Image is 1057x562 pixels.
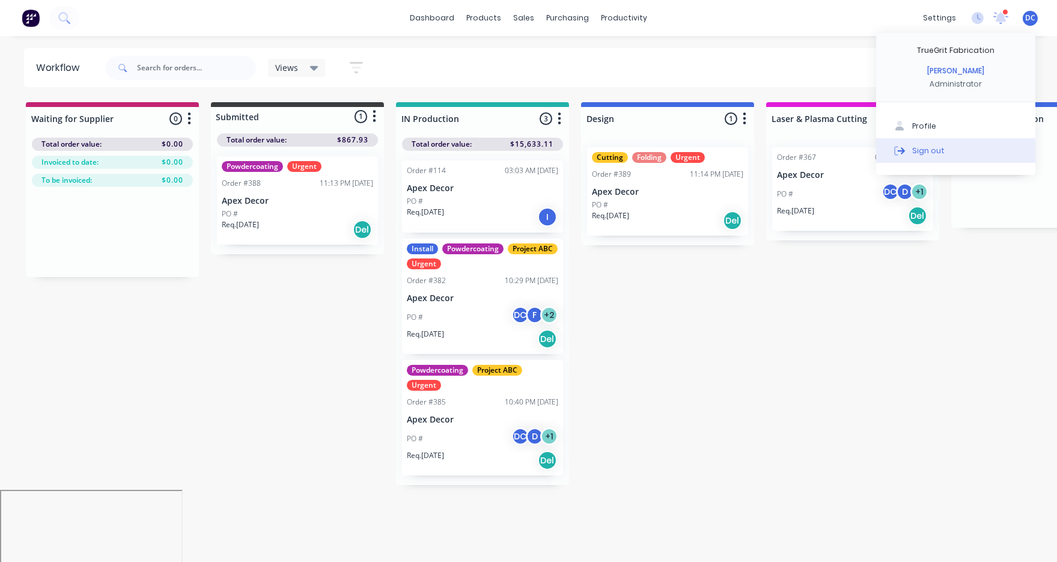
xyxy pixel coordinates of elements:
div: Order #382 [407,275,446,286]
div: purchasing [540,9,595,27]
div: sales [507,9,540,27]
div: I [538,207,557,227]
p: Req. [DATE] [407,207,444,218]
div: Urgent [671,152,705,163]
div: Order #36705:27 AM [DATE]Apex DecorPO #DCD+1Req.[DATE]Del [772,147,933,231]
div: 05:27 AM [DATE] [875,152,928,163]
div: Order #385 [407,397,446,408]
div: F [526,306,544,324]
p: Req. [DATE] [777,206,814,216]
div: Folding [632,152,666,163]
p: PO # [407,196,423,207]
div: 10:29 PM [DATE] [505,275,558,286]
div: PowdercoatingUrgentOrder #38811:13 PM [DATE]Apex DecorPO #Req.[DATE]Del [217,156,378,245]
span: Total order value: [227,135,287,145]
div: Urgent [407,258,441,269]
p: Req. [DATE] [407,450,444,461]
div: Urgent [407,380,441,391]
button: Sign out [876,138,1035,162]
p: Apex Decor [777,170,928,180]
div: DC [882,183,900,201]
p: Apex Decor [222,196,373,206]
div: + 1 [540,427,558,445]
div: Del [723,211,742,230]
span: $15,633.11 [510,139,553,150]
button: Profile [876,114,1035,138]
span: Views [275,61,298,74]
p: PO # [592,200,608,210]
div: Powdercoating [222,161,283,172]
div: settings [917,9,962,27]
span: Total order value: [412,139,472,150]
span: Total order value: [41,139,102,150]
p: PO # [222,209,238,219]
img: Factory [22,9,40,27]
p: Apex Decor [592,187,743,197]
p: Apex Decor [407,183,558,194]
div: 10:40 PM [DATE] [505,397,558,408]
div: Workflow [36,61,85,75]
span: Invoiced to date: [41,157,99,168]
div: Cutting [592,152,628,163]
span: $0.00 [162,175,183,186]
div: Install [407,243,438,254]
p: Apex Decor [407,415,558,425]
div: [PERSON_NAME] [927,66,984,76]
div: InstallPowdercoatingProject ABCUrgentOrder #38210:29 PM [DATE]Apex DecorPO #DCF+2Req.[DATE]Del [402,239,563,354]
div: CuttingFoldingUrgentOrder #38911:14 PM [DATE]Apex DecorPO #Req.[DATE]Del [587,147,748,236]
div: TrueGrit Fabrication [917,45,995,56]
p: PO # [777,189,793,200]
div: D [896,183,914,201]
div: D [526,427,544,445]
div: DC [511,427,529,445]
p: Req. [DATE] [407,329,444,340]
span: DC [1025,13,1035,23]
div: Powdercoating [442,243,504,254]
a: dashboard [404,9,460,27]
p: Req. [DATE] [222,219,259,230]
span: To be invoiced: [41,175,92,186]
div: productivity [595,9,653,27]
div: Urgent [287,161,321,172]
div: + 1 [910,183,928,201]
div: Del [538,451,557,470]
div: Project ABC [508,243,558,254]
input: Search for orders... [137,56,256,80]
p: PO # [407,433,423,444]
div: Administrator [930,79,982,90]
div: Project ABC [472,365,522,376]
p: Req. [DATE] [592,210,629,221]
div: Order #389 [592,169,631,180]
div: Order #367 [777,152,816,163]
div: Profile [912,121,936,132]
span: $867.93 [337,135,368,145]
div: Del [538,329,557,349]
div: Del [353,220,372,239]
div: 11:14 PM [DATE] [690,169,743,180]
p: PO # [407,312,423,323]
span: $0.00 [162,157,183,168]
div: + 2 [540,306,558,324]
span: $0.00 [162,139,183,150]
div: products [460,9,507,27]
div: 11:13 PM [DATE] [320,178,373,189]
div: 03:03 AM [DATE] [505,165,558,176]
div: DC [511,306,529,324]
div: Order #388 [222,178,261,189]
p: Apex Decor [407,293,558,304]
div: PowdercoatingProject ABCUrgentOrder #38510:40 PM [DATE]Apex DecorPO #DCD+1Req.[DATE]Del [402,360,563,475]
div: Order #11403:03 AM [DATE]Apex DecorPO #Req.[DATE]I [402,160,563,233]
div: Del [908,206,927,225]
div: Order #114 [407,165,446,176]
div: Powdercoating [407,365,468,376]
div: Sign out [912,145,945,156]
